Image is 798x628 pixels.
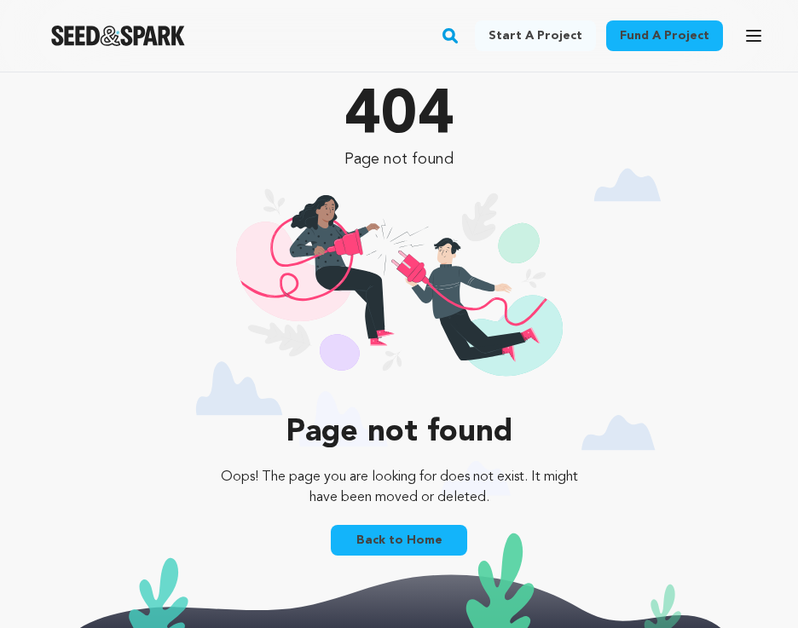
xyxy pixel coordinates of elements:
p: 404 [210,86,588,147]
a: Fund a project [606,20,723,51]
p: Oops! The page you are looking for does not exist. It might have been moved or deleted. [210,467,588,508]
a: Back to Home [331,525,467,556]
p: Page not found [210,416,588,450]
img: 404 illustration [236,188,563,399]
a: Start a project [475,20,596,51]
a: Seed&Spark Homepage [51,26,185,46]
p: Page not found [210,147,588,171]
img: Seed&Spark Logo Dark Mode [51,26,185,46]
